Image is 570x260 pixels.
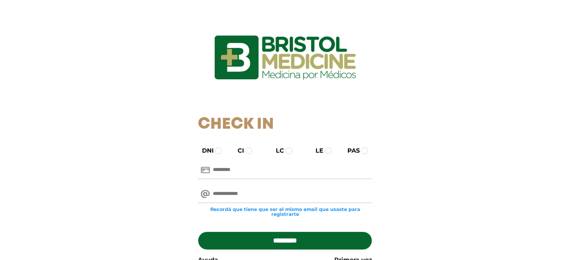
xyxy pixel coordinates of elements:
img: logo_ingresarbristol.jpg [184,9,386,106]
label: CI [231,146,244,155]
label: DNI [195,146,214,155]
label: PAS [341,146,360,155]
h1: Check In [198,115,372,134]
small: Recordá que tiene que ser el mismo email que usaste para registrarte [198,207,372,217]
label: LE [309,146,323,155]
label: LC [269,146,284,155]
